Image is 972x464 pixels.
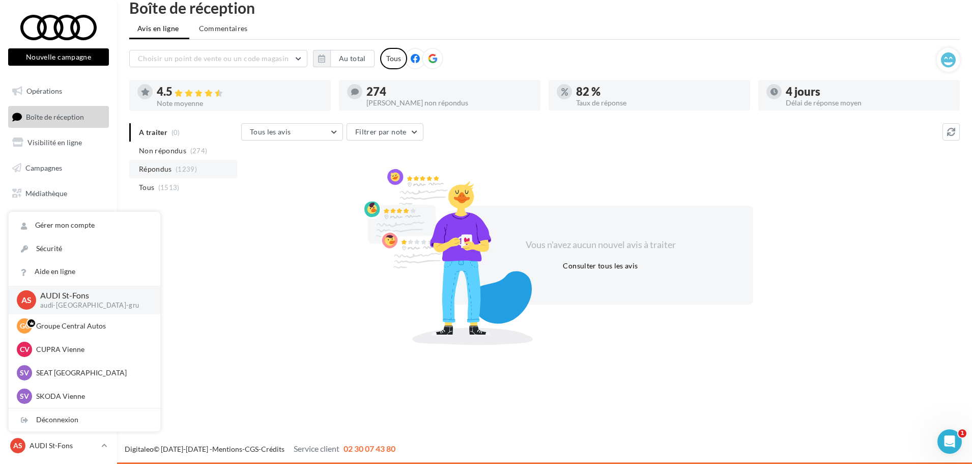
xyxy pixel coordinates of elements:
button: Nouvelle campagne [8,48,109,66]
span: SV [20,368,29,378]
p: AUDI St-Fons [40,290,144,302]
a: Crédits [261,445,284,453]
span: 02 30 07 43 80 [344,444,395,453]
button: Filtrer par note [347,123,423,141]
p: SKODA Vienne [36,391,148,401]
a: Médiathèque [6,183,111,204]
p: SEAT [GEOGRAPHIC_DATA] [36,368,148,378]
div: 4.5 [157,86,323,98]
span: (1239) [176,165,197,173]
p: CUPRA Vienne [36,344,148,354]
p: AUDI St-Fons [30,441,97,451]
a: Sécurité [9,237,160,260]
span: Visibilité en ligne [27,138,82,147]
button: Tous les avis [241,123,343,141]
div: Tous [380,48,407,69]
span: 1 [958,429,966,438]
span: Tous les avis [250,127,291,136]
span: AS [21,294,32,306]
span: Service client [294,444,339,453]
div: Taux de réponse [576,99,742,106]
span: SV [20,391,29,401]
span: © [DATE]-[DATE] - - - [125,445,395,453]
div: 4 jours [786,86,952,97]
span: Tous [139,182,154,193]
a: PLV et print personnalisable [6,208,111,238]
span: Répondus [139,164,172,174]
div: 82 % [576,86,742,97]
a: Aide en ligne [9,260,160,283]
div: Déconnexion [9,408,160,431]
span: Médiathèque [25,188,67,197]
p: audi-[GEOGRAPHIC_DATA]-gru [40,301,144,310]
span: AS [13,441,22,451]
span: Commentaires [199,23,248,34]
span: Non répondus [139,146,186,156]
span: Choisir un point de vente ou un code magasin [138,54,289,63]
a: Mentions [212,445,242,453]
button: Consulter tous les avis [559,260,642,272]
a: Digitaleo [125,445,154,453]
div: [PERSON_NAME] non répondus [366,99,532,106]
p: Groupe Central Autos [36,321,148,331]
span: CV [20,344,30,354]
a: Campagnes [6,157,111,179]
span: (274) [190,147,208,155]
span: Opérations [26,87,62,95]
span: Campagnes [25,163,62,172]
button: Au total [313,50,375,67]
a: AS AUDI St-Fons [8,436,109,455]
a: CGS [245,445,259,453]
a: Gérer mon compte [9,214,160,237]
button: Au total [330,50,375,67]
div: Note moyenne [157,100,323,107]
div: Vous n'avez aucun nouvel avis à traiter [513,238,688,252]
a: Opérations [6,80,111,102]
span: (1513) [158,183,180,192]
a: Visibilité en ligne [6,132,111,153]
div: Délai de réponse moyen [786,99,952,106]
iframe: Intercom live chat [937,429,962,454]
div: 274 [366,86,532,97]
span: Boîte de réception [26,112,84,121]
button: Choisir un point de vente ou un code magasin [129,50,307,67]
a: Boîte de réception [6,106,111,128]
span: GC [20,321,30,331]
